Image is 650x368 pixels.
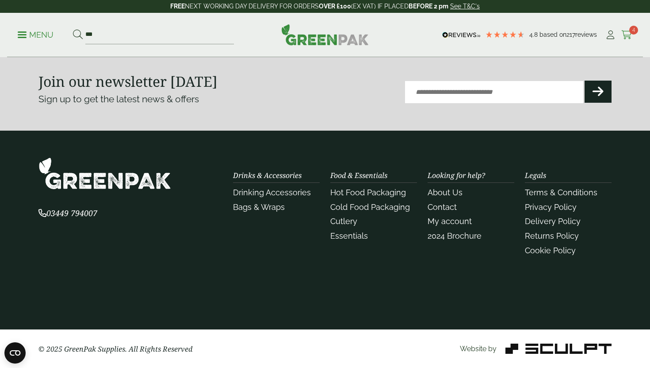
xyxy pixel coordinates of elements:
span: 217 [566,31,575,38]
i: My Account [605,31,616,39]
a: See T&C's [450,3,480,10]
a: 4 [621,28,632,42]
a: Returns Policy [525,231,579,240]
i: Cart [621,31,632,39]
span: 4.8 [529,31,539,38]
p: Menu [18,30,54,40]
a: Cookie Policy [525,246,576,255]
img: REVIEWS.io [442,32,481,38]
strong: Join our newsletter [DATE] [38,72,218,91]
a: Terms & Conditions [525,188,597,197]
span: reviews [575,31,597,38]
span: 4 [629,26,638,35]
strong: FREE [170,3,185,10]
a: Bags & Wraps [233,202,285,212]
span: Website by [460,345,497,353]
a: Hot Food Packaging [330,188,406,197]
strong: OVER £100 [319,3,351,10]
p: Sign up to get the latest news & offers [38,92,296,106]
span: Based on [539,31,566,38]
a: About Us [428,188,463,197]
span: 03449 794007 [38,208,97,218]
a: Drinking Accessories [233,188,311,197]
a: 03449 794007 [38,209,97,218]
strong: BEFORE 2 pm [409,3,448,10]
a: My account [428,217,472,226]
a: Delivery Policy [525,217,581,226]
img: GreenPak Supplies [281,24,369,45]
a: Contact [428,202,457,212]
div: 4.77 Stars [485,31,525,39]
p: © 2025 GreenPak Supplies. All Rights Reserved [38,344,222,354]
a: Cold Food Packaging [330,202,410,212]
img: Sculpt [505,344,612,354]
a: Menu [18,30,54,39]
a: Essentials [330,231,368,240]
a: Privacy Policy [525,202,577,212]
a: 2024 Brochure [428,231,482,240]
button: Open CMP widget [4,342,26,364]
img: GreenPak Supplies [38,157,171,190]
a: Cutlery [330,217,357,226]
